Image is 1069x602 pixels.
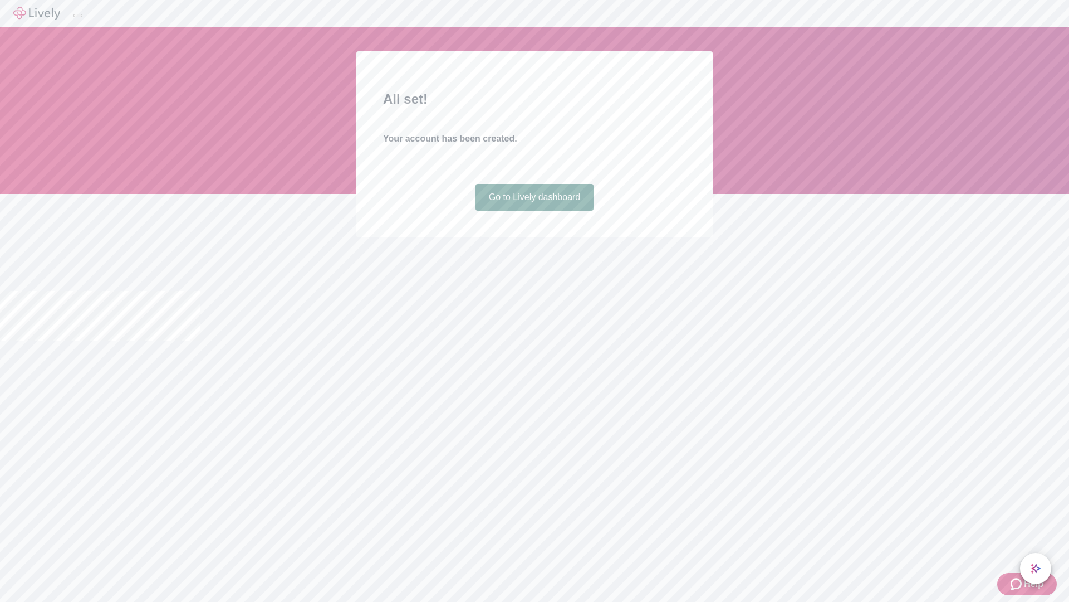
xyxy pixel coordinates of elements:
[383,132,686,145] h4: Your account has been created.
[1024,577,1043,591] span: Help
[13,7,60,20] img: Lively
[1020,553,1051,584] button: chat
[1030,563,1041,574] svg: Lively AI Assistant
[997,573,1057,595] button: Zendesk support iconHelp
[475,184,594,211] a: Go to Lively dashboard
[73,14,82,17] button: Log out
[383,89,686,109] h2: All set!
[1011,577,1024,591] svg: Zendesk support icon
